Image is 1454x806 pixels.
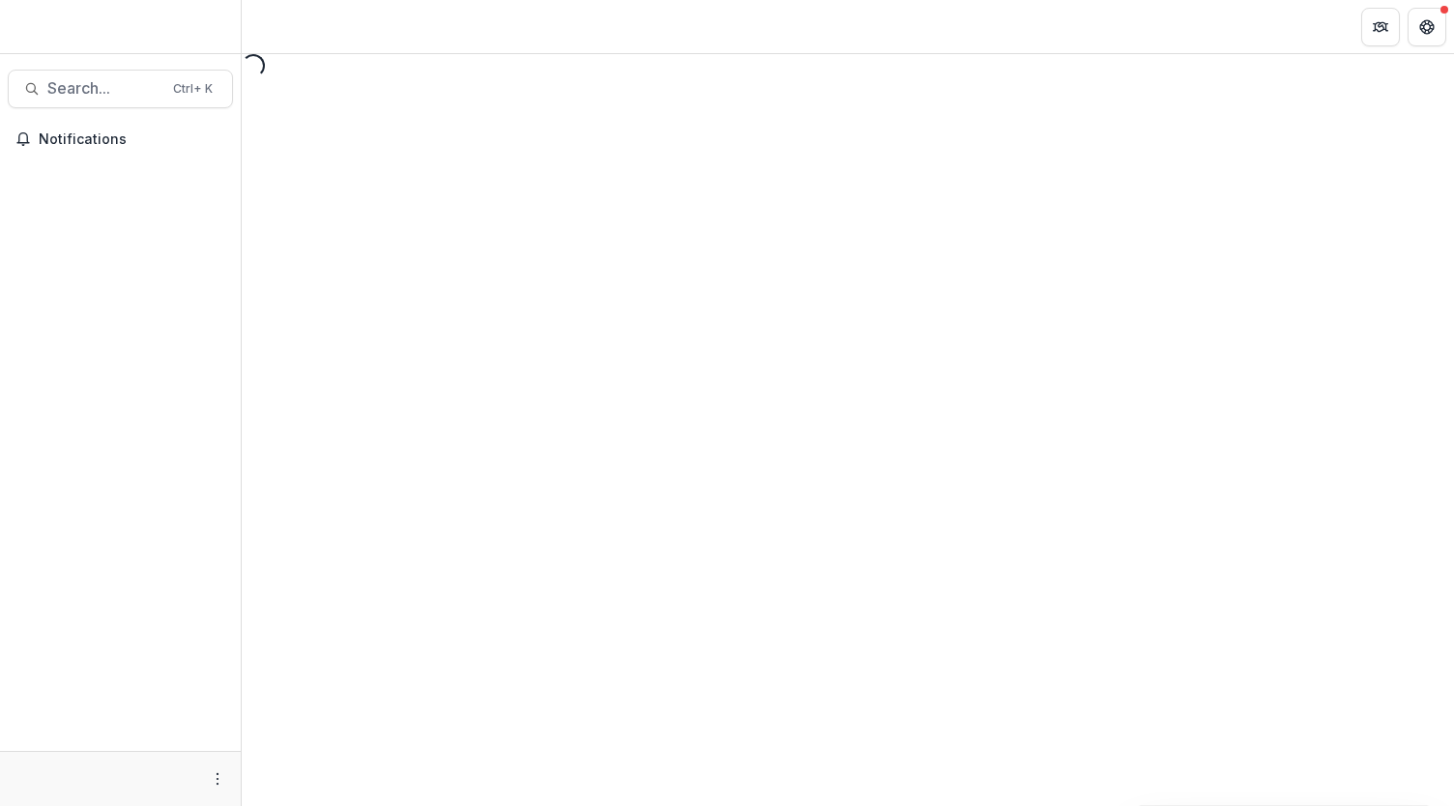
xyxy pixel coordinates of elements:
span: Search... [47,79,161,98]
div: Ctrl + K [169,78,217,100]
button: Get Help [1408,8,1446,46]
span: Notifications [39,131,225,148]
button: Partners [1361,8,1400,46]
button: Notifications [8,124,233,155]
button: Search... [8,70,233,108]
button: More [206,767,229,791]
